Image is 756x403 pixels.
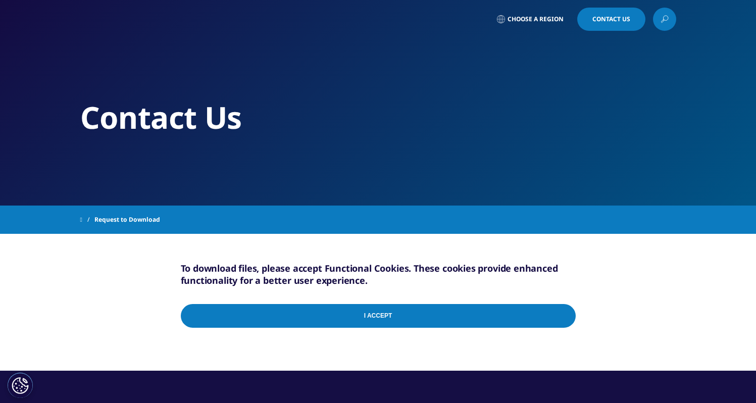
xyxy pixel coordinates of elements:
[80,98,676,136] h2: Contact Us
[181,304,576,328] input: I Accept
[577,8,645,31] a: Contact Us
[508,15,564,23] span: Choose a Region
[8,373,33,398] button: Cookies Settings
[94,211,160,229] span: Request to Download
[592,16,630,22] span: Contact Us
[181,262,576,286] h5: To download files, please accept Functional Cookies. These cookies provide enhanced functionality...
